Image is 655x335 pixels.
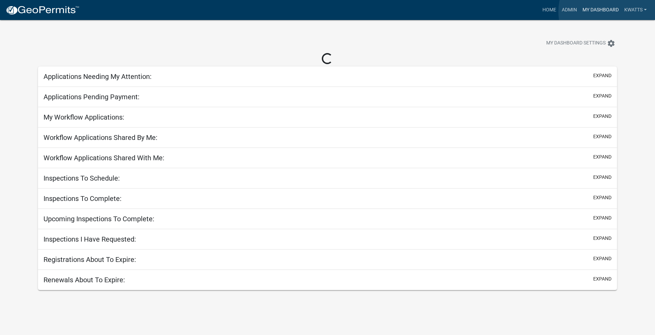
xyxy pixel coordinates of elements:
button: expand [593,194,611,201]
button: expand [593,92,611,100]
button: My Dashboard Settingssettings [541,37,621,50]
h5: Applications Pending Payment: [44,93,139,101]
a: My Dashboard [580,3,622,17]
button: expand [593,214,611,222]
button: expand [593,113,611,120]
h5: Inspections To Schedule: [44,174,120,182]
button: expand [593,153,611,161]
button: expand [593,133,611,140]
i: settings [607,39,615,48]
h5: Inspections To Complete: [44,194,122,203]
a: Home [540,3,559,17]
button: expand [593,255,611,262]
h5: Workflow Applications Shared By Me: [44,133,157,142]
button: expand [593,275,611,283]
h5: Workflow Applications Shared With Me: [44,154,164,162]
h5: Applications Needing My Attention: [44,72,152,81]
a: Admin [559,3,580,17]
button: expand [593,235,611,242]
h5: My Workflow Applications: [44,113,124,121]
h5: Inspections I Have Requested: [44,235,136,243]
button: expand [593,72,611,79]
a: Kwatts [622,3,649,17]
button: expand [593,174,611,181]
h5: Registrations About To Expire: [44,255,136,264]
h5: Upcoming Inspections To Complete: [44,215,154,223]
span: My Dashboard Settings [546,39,606,48]
h5: Renewals About To Expire: [44,276,125,284]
